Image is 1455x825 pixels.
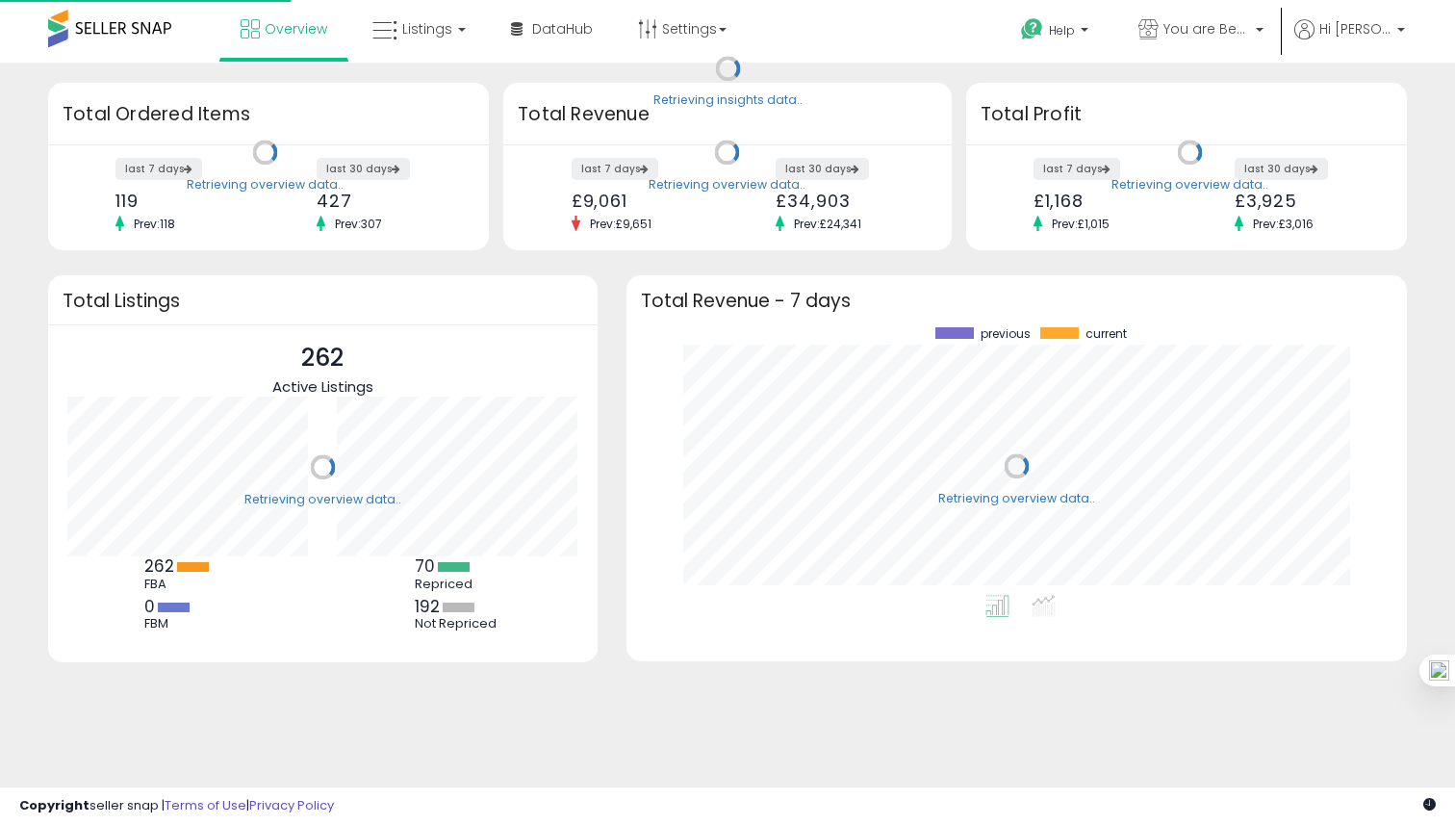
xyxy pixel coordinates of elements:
[402,19,452,39] span: Listings
[1020,17,1044,41] i: Get Help
[165,796,246,814] a: Terms of Use
[1429,660,1449,681] img: one_i.png
[19,797,334,815] div: seller snap | |
[1111,176,1268,193] div: Retrieving overview data..
[187,176,344,193] div: Retrieving overview data..
[1049,22,1075,39] span: Help
[1294,19,1405,63] a: Hi [PERSON_NAME]
[1319,19,1391,39] span: Hi [PERSON_NAME]
[244,491,401,508] div: Retrieving overview data..
[249,796,334,814] a: Privacy Policy
[19,796,89,814] strong: Copyright
[938,490,1095,507] div: Retrieving overview data..
[1006,3,1108,63] a: Help
[1163,19,1250,39] span: You are Beautiful ([GEOGRAPHIC_DATA])
[265,19,327,39] span: Overview
[532,19,593,39] span: DataHub
[649,176,805,193] div: Retrieving overview data..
